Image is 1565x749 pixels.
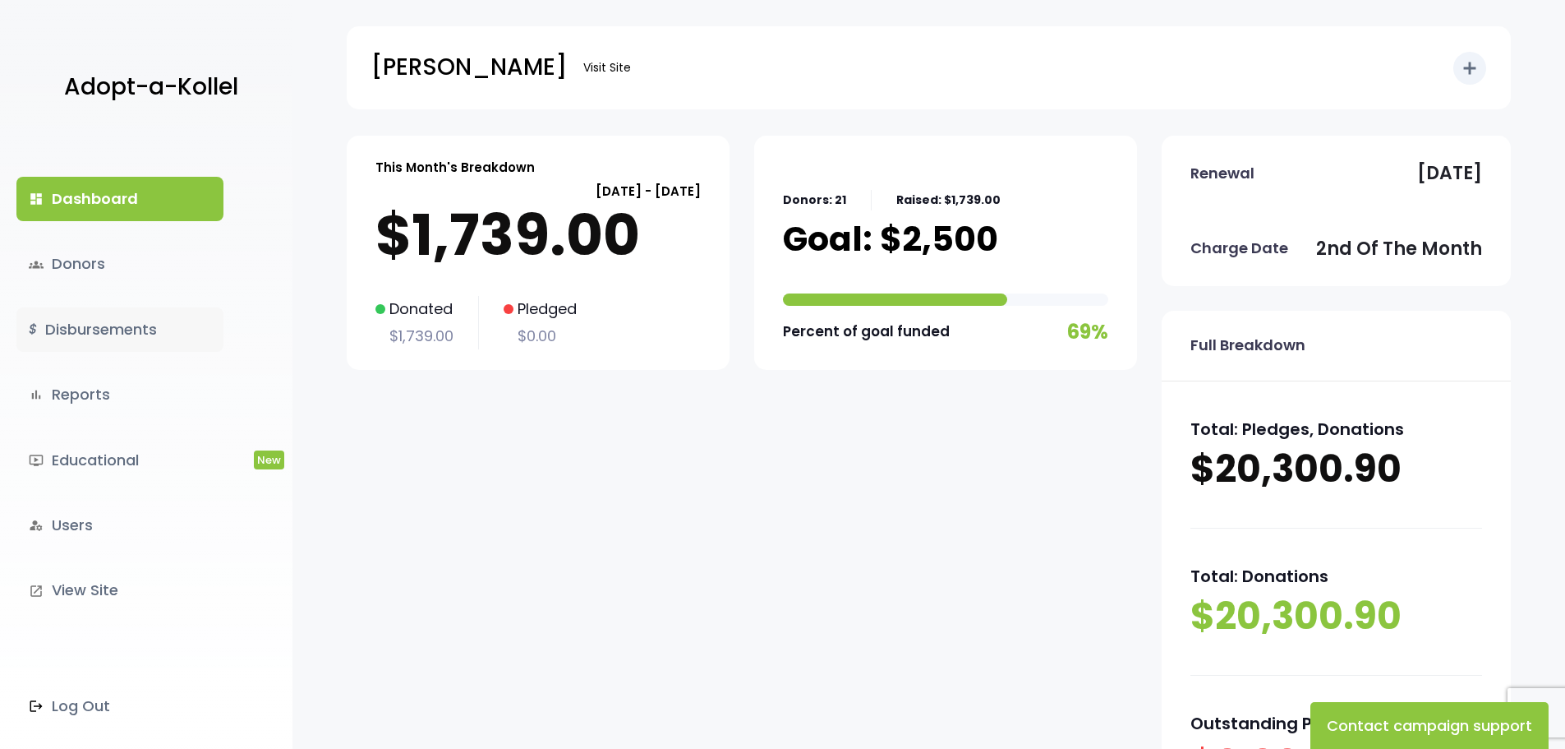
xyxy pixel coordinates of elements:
i: manage_accounts [29,518,44,533]
p: $1,739.00 [375,202,701,268]
p: Percent of goal funded [783,319,950,344]
p: 2nd of the month [1316,233,1482,266]
p: Renewal [1190,160,1254,187]
a: manage_accountsUsers [16,503,223,548]
i: launch [29,584,44,599]
p: Adopt-a-Kollel [64,67,238,108]
a: groupsDonors [16,242,223,286]
a: ondemand_videoEducationalNew [16,438,223,483]
a: Visit Site [575,52,639,84]
p: [DATE] - [DATE] [375,180,701,202]
i: bar_chart [29,387,44,402]
a: Adopt-a-Kollel [56,48,238,127]
p: $20,300.90 [1190,444,1482,495]
a: $Disbursements [16,307,223,352]
button: add [1453,52,1486,85]
p: $0.00 [504,323,577,349]
p: Total: Donations [1190,562,1482,591]
i: dashboard [29,192,44,206]
i: add [1460,58,1480,78]
p: $20,300.90 [1190,591,1482,642]
p: Donors: 21 [783,190,846,210]
p: Goal: $2,500 [783,219,998,260]
p: Full Breakdown [1190,332,1305,358]
p: Outstanding Pledges [1190,709,1482,738]
p: [DATE] [1417,157,1482,190]
button: Contact campaign support [1310,702,1549,749]
p: Total: Pledges, Donations [1190,414,1482,444]
a: bar_chartReports [16,372,223,417]
p: Raised: $1,739.00 [896,190,1001,210]
p: 69% [1067,314,1108,349]
a: dashboardDashboard [16,177,223,221]
p: This Month's Breakdown [375,156,535,178]
a: launchView Site [16,568,223,613]
a: Log Out [16,684,223,728]
i: $ [29,318,37,342]
span: New [254,451,284,469]
p: [PERSON_NAME] [371,47,567,88]
span: groups [29,257,44,272]
p: $1,739.00 [375,323,453,349]
p: Pledged [504,296,577,322]
i: ondemand_video [29,453,44,468]
p: Charge Date [1190,235,1288,261]
p: Donated [375,296,453,322]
